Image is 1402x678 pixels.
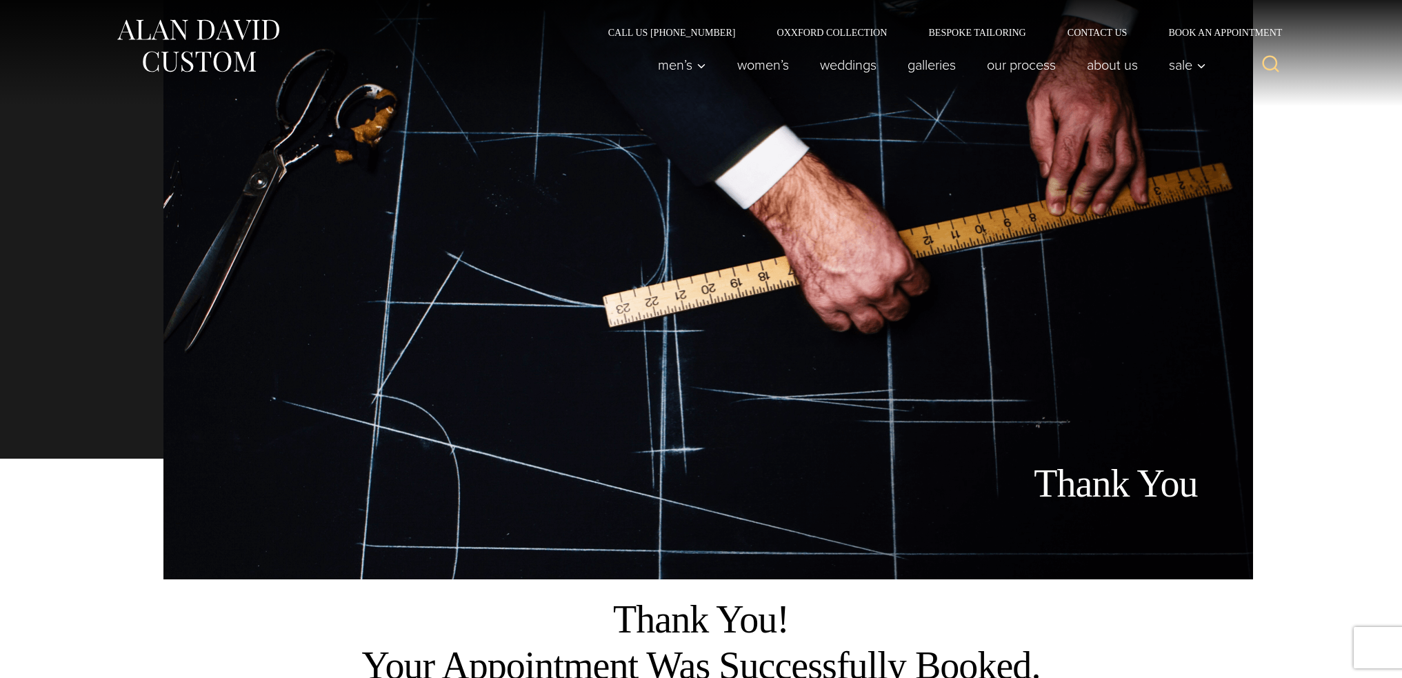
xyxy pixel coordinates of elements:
[721,51,804,79] a: Women’s
[1148,28,1287,37] a: Book an Appointment
[756,28,908,37] a: Oxxford Collection
[1047,28,1148,37] a: Contact Us
[1169,58,1206,72] span: Sale
[588,28,1288,37] nav: Secondary Navigation
[971,51,1071,79] a: Our Process
[892,51,971,79] a: Galleries
[804,51,892,79] a: weddings
[1071,51,1153,79] a: About Us
[588,28,757,37] a: Call Us [PHONE_NUMBER]
[908,28,1046,37] a: Bespoke Tailoring
[658,58,706,72] span: Men’s
[1254,48,1288,81] button: View Search Form
[642,51,1213,79] nav: Primary Navigation
[115,15,281,77] img: Alan David Custom
[891,461,1198,507] h1: Thank You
